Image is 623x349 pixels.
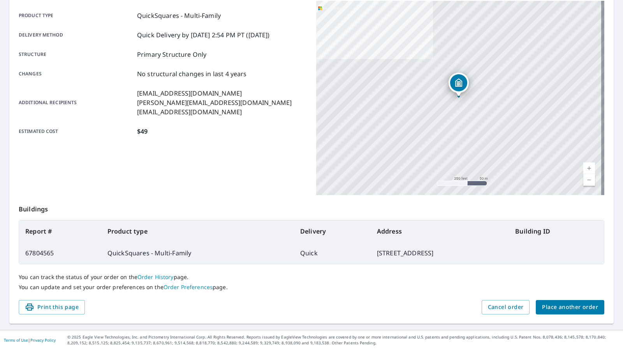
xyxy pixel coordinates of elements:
[19,50,134,59] p: Structure
[19,300,85,314] button: Print this page
[4,338,56,342] p: |
[137,50,206,59] p: Primary Structure Only
[137,11,221,20] p: QuickSquares - Multi-Family
[19,30,134,40] p: Delivery method
[4,337,28,343] a: Terms of Use
[294,242,371,264] td: Quick
[25,302,79,312] span: Print this page
[371,220,509,242] th: Address
[164,283,213,291] a: Order Preferences
[67,334,619,346] p: © 2025 Eagle View Technologies, Inc. and Pictometry International Corp. All Rights Reserved. Repo...
[19,242,101,264] td: 67804565
[19,220,101,242] th: Report #
[137,69,247,79] p: No structural changes in last 4 years
[101,220,294,242] th: Product type
[583,174,595,186] a: Current Level 17, Zoom Out
[294,220,371,242] th: Delivery
[101,242,294,264] td: QuickSquares - Multi-Family
[137,107,292,117] p: [EMAIL_ADDRESS][DOMAIN_NAME]
[137,127,148,136] p: $49
[536,300,604,314] button: Place another order
[19,195,604,220] p: Buildings
[137,98,292,107] p: [PERSON_NAME][EMAIL_ADDRESS][DOMAIN_NAME]
[488,302,524,312] span: Cancel order
[137,30,270,40] p: Quick Delivery by [DATE] 2:54 PM PT ([DATE])
[371,242,509,264] td: [STREET_ADDRESS]
[19,284,604,291] p: You can update and set your order preferences on the page.
[542,302,598,312] span: Place another order
[19,69,134,79] p: Changes
[509,220,604,242] th: Building ID
[19,89,134,117] p: Additional recipients
[19,127,134,136] p: Estimated cost
[449,73,469,97] div: Dropped pin, building 1, MultiFamily property, 1700 Golden Gate Dr NW Atlanta, GA 30309
[583,162,595,174] a: Current Level 17, Zoom In
[482,300,530,314] button: Cancel order
[30,337,56,343] a: Privacy Policy
[19,274,604,281] p: You can track the status of your order on the page.
[137,273,174,281] a: Order History
[137,89,292,98] p: [EMAIL_ADDRESS][DOMAIN_NAME]
[19,11,134,20] p: Product type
